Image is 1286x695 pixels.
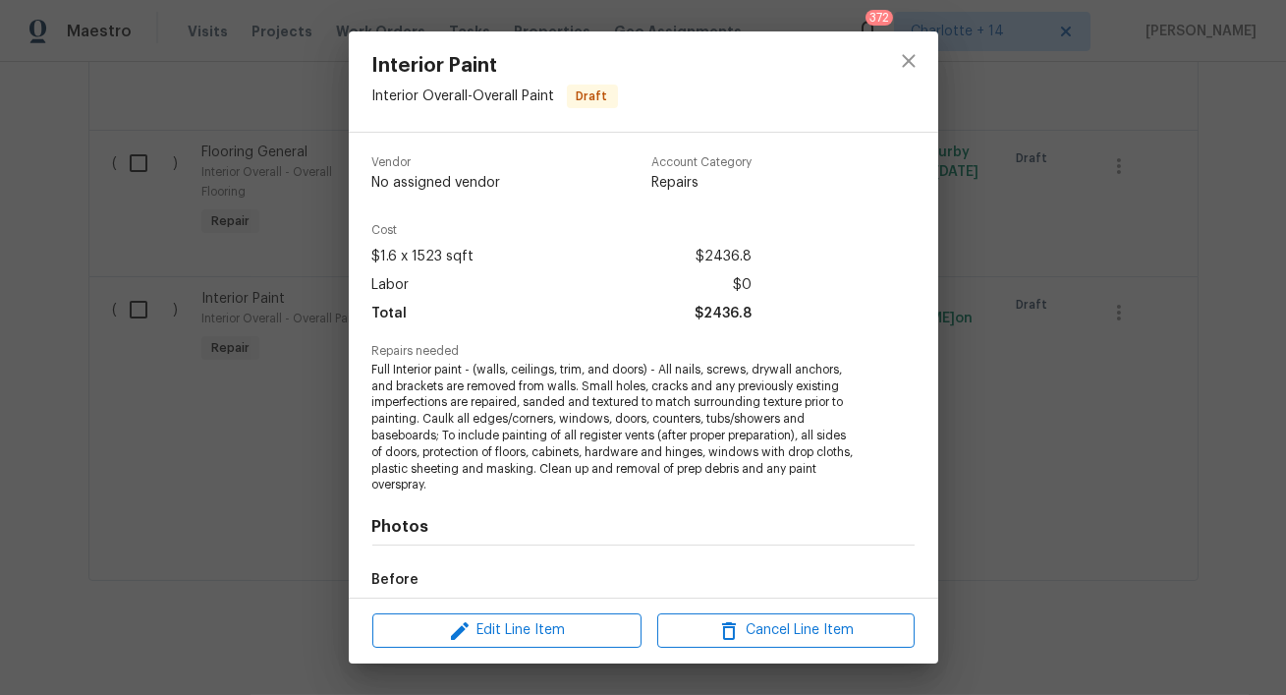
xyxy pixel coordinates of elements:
span: No assigned vendor [372,173,501,193]
span: Vendor [372,156,501,169]
span: $2436.8 [695,300,752,328]
span: Full Interior paint - (walls, ceilings, trim, and doors) - All nails, screws, drywall anchors, an... [372,362,861,493]
span: Edit Line Item [378,618,636,643]
button: Edit Line Item [372,613,642,648]
div: 372 [869,8,889,28]
button: Cancel Line Item [657,613,915,648]
span: Interior Paint [372,55,618,77]
button: close [885,37,932,85]
span: Repairs needed [372,345,915,358]
h4: Photos [372,517,915,537]
span: Labor [372,271,410,300]
span: $2436.8 [696,243,752,271]
span: $1.6 x 1523 sqft [372,243,475,271]
span: Total [372,300,408,328]
h5: Before [372,573,419,587]
span: Interior Overall - Overall Paint [372,89,555,103]
span: Draft [569,87,616,106]
span: Account Category [651,156,752,169]
span: $0 [733,271,752,300]
span: Cancel Line Item [663,618,909,643]
span: Cost [372,224,752,237]
span: Repairs [651,173,752,193]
